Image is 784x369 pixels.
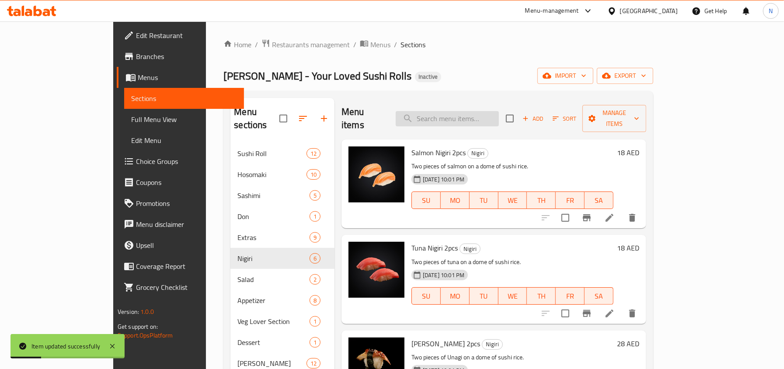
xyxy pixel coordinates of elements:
span: Nigiri [468,148,488,158]
span: Full Menu View [131,114,237,125]
span: Veg Lover Section [237,316,310,327]
div: Nigiri [460,244,481,254]
button: TH [527,191,556,209]
span: Manage items [589,108,639,129]
div: Salad2 [230,269,335,290]
span: Select to update [556,304,575,323]
button: delete [622,303,643,324]
span: [PERSON_NAME] [237,358,306,369]
span: 1 [310,338,320,347]
span: TU [473,194,495,207]
div: [GEOGRAPHIC_DATA] [620,6,678,16]
span: Get support on: [118,321,158,332]
div: items [310,190,321,201]
a: Restaurants management [261,39,350,50]
div: Appetizer8 [230,290,335,311]
span: Sections [401,39,425,50]
button: Branch-specific-item [576,303,597,324]
button: MO [441,191,470,209]
span: Branches [136,51,237,62]
span: Restaurants management [272,39,350,50]
span: SA [588,290,610,303]
span: Add [521,114,545,124]
span: Menu disclaimer [136,219,237,230]
span: WE [502,194,524,207]
button: SA [585,191,613,209]
span: Tuna Nigiri 2pcs [411,241,458,254]
div: Menu-management [525,6,579,16]
span: Hosomaki [237,169,306,180]
button: Branch-specific-item [576,207,597,228]
p: Two pieces of salmon on a dome of sushi rice. [411,161,613,172]
li: / [353,39,356,50]
div: items [310,211,321,222]
a: Edit menu item [604,212,615,223]
a: Coverage Report [117,256,244,277]
span: Menus [138,72,237,83]
nav: breadcrumb [223,39,653,50]
div: Appetizer [237,295,310,306]
a: Sections [124,88,244,109]
button: WE [498,287,527,305]
a: Grocery Checklist [117,277,244,298]
div: items [307,358,321,369]
span: 1 [310,212,320,221]
button: Manage items [582,105,646,132]
button: Add section [314,108,335,129]
a: Upsell [117,235,244,256]
button: SU [411,191,441,209]
span: WE [502,290,524,303]
a: Choice Groups [117,151,244,172]
span: import [544,70,586,81]
span: 12 [307,150,320,158]
button: TU [470,287,498,305]
span: [PERSON_NAME] 2pcs [411,337,480,350]
button: SA [585,287,613,305]
span: Nigiri [482,339,502,349]
div: items [310,337,321,348]
h6: 18 AED [617,242,639,254]
span: Coupons [136,177,237,188]
h6: 18 AED [617,146,639,159]
div: Nigiri [482,339,503,350]
span: Select all sections [274,109,293,128]
span: Sort sections [293,108,314,129]
div: items [310,316,321,327]
div: Don [237,211,310,222]
div: Nigiri6 [230,248,335,269]
span: Add item [519,112,547,125]
span: Salad [237,274,310,285]
div: Sashimi5 [230,185,335,206]
div: Sashimi [237,190,310,201]
span: FR [559,290,581,303]
span: 9 [310,233,320,242]
button: Sort [551,112,579,125]
span: Dessert [237,337,310,348]
div: items [310,253,321,264]
h6: 28 AED [617,338,639,350]
a: Coupons [117,172,244,193]
div: Extras [237,232,310,243]
span: Coverage Report [136,261,237,272]
li: / [255,39,258,50]
div: Nigiri [467,148,488,159]
span: 5 [310,191,320,200]
span: Edit Menu [131,135,237,146]
div: TEMAKI Sushi [237,358,306,369]
button: MO [441,287,470,305]
span: 6 [310,254,320,263]
span: 8 [310,296,320,305]
li: / [394,39,397,50]
a: Full Menu View [124,109,244,130]
a: Menus [360,39,390,50]
span: Sushi Roll [237,148,306,159]
span: MO [444,290,466,303]
div: Dessert1 [230,332,335,353]
a: Edit Restaurant [117,25,244,46]
div: Veg Lover Section1 [230,311,335,332]
span: 10 [307,171,320,179]
span: Sections [131,93,237,104]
